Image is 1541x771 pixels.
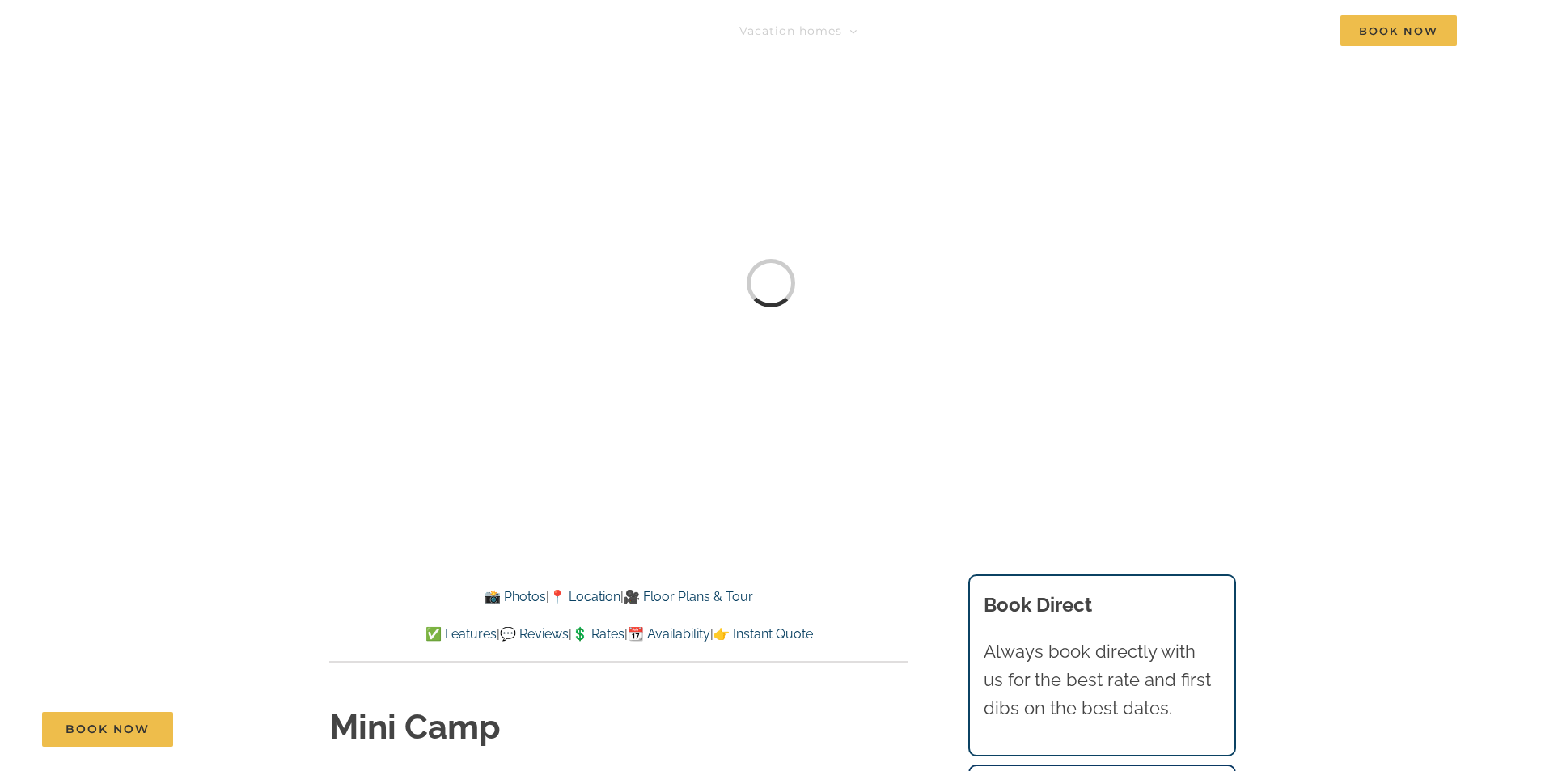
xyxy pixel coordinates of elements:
p: Always book directly with us for the best rate and first dibs on the best dates. [984,638,1220,723]
span: Book Now [1340,15,1457,46]
a: ✅ Features [425,626,497,642]
a: Contact [1253,15,1304,47]
span: Contact [1253,25,1304,36]
h1: Mini Camp [329,704,908,752]
span: Book Now [66,722,150,736]
img: Branson Family Retreats Logo [84,19,358,55]
a: Vacation homes [739,15,857,47]
a: 📍 Location [549,589,620,604]
a: 🎥 Floor Plans & Tour [624,589,753,604]
div: Loading... [747,259,795,307]
a: Deals & More [1027,15,1126,47]
a: Things to do [894,15,990,47]
span: About [1162,25,1201,36]
a: Book Now [42,712,173,747]
span: Deals & More [1027,25,1111,36]
a: 👉 Instant Quote [713,626,813,642]
a: About [1162,15,1217,47]
b: Book Direct [984,593,1092,616]
a: 📆 Availability [628,626,710,642]
a: 💬 Reviews [500,626,569,642]
p: | | | | [329,624,908,645]
span: Things to do [894,25,975,36]
nav: Main Menu [739,15,1457,47]
a: 💲 Rates [572,626,624,642]
span: Vacation homes [739,25,842,36]
a: 📸 Photos [485,589,546,604]
p: | | [329,587,908,608]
